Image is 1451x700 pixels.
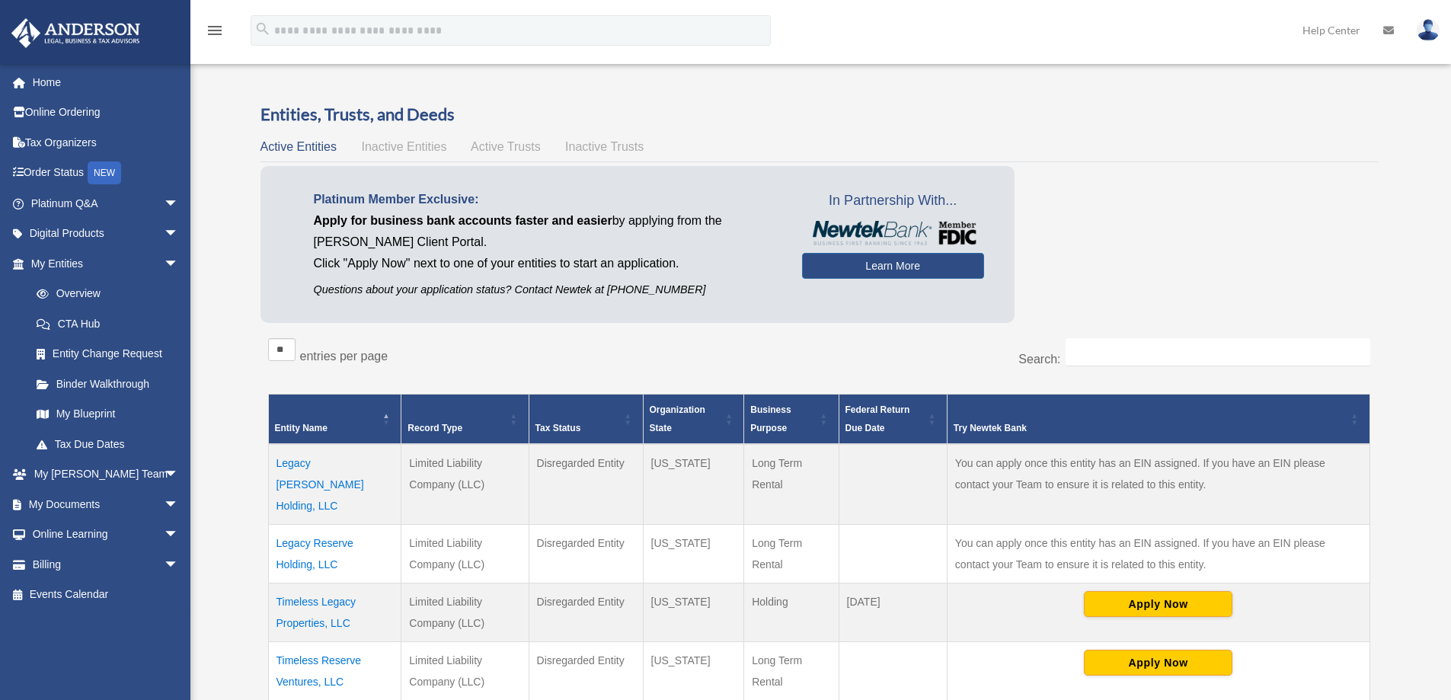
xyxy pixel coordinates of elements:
[164,459,194,491] span: arrow_drop_down
[314,253,779,274] p: Click "Apply Now" next to one of your entities to start an application.
[11,519,202,550] a: Online Learningarrow_drop_down
[750,404,791,433] span: Business Purpose
[643,444,744,525] td: [US_STATE]
[314,280,779,299] p: Questions about your application status? Contact Newtek at [PHONE_NUMBER]
[529,444,643,525] td: Disregarded Entity
[643,583,744,642] td: [US_STATE]
[802,189,984,213] span: In Partnership With...
[11,97,202,128] a: Online Ordering
[529,525,643,583] td: Disregarded Entity
[11,580,202,610] a: Events Calendar
[275,423,328,433] span: Entity Name
[11,188,202,219] a: Platinum Q&Aarrow_drop_down
[643,525,744,583] td: [US_STATE]
[164,489,194,520] span: arrow_drop_down
[954,419,1347,437] div: Try Newtek Bank
[401,525,529,583] td: Limited Liability Company (LLC)
[529,583,643,642] td: Disregarded Entity
[11,248,194,279] a: My Entitiesarrow_drop_down
[401,444,529,525] td: Limited Liability Company (LLC)
[314,210,779,253] p: by applying from the [PERSON_NAME] Client Portal.
[1084,591,1232,617] button: Apply Now
[947,444,1370,525] td: You can apply once this entity has an EIN assigned. If you have an EIN please contact your Team t...
[314,214,612,227] span: Apply for business bank accounts faster and easier
[7,18,145,48] img: Anderson Advisors Platinum Portal
[401,583,529,642] td: Limited Liability Company (LLC)
[21,339,194,369] a: Entity Change Request
[529,395,643,445] th: Tax Status: Activate to sort
[401,395,529,445] th: Record Type: Activate to sort
[1018,353,1060,366] label: Search:
[260,103,1378,126] h3: Entities, Trusts, and Deeds
[744,525,839,583] td: Long Term Rental
[164,519,194,551] span: arrow_drop_down
[802,253,984,279] a: Learn More
[11,67,202,97] a: Home
[810,221,976,245] img: NewtekBankLogoSM.png
[11,549,202,580] a: Billingarrow_drop_down
[11,489,202,519] a: My Documentsarrow_drop_down
[164,188,194,219] span: arrow_drop_down
[361,140,446,153] span: Inactive Entities
[407,423,462,433] span: Record Type
[1417,19,1440,41] img: User Pic
[260,140,337,153] span: Active Entities
[845,404,910,433] span: Federal Return Due Date
[744,444,839,525] td: Long Term Rental
[164,219,194,250] span: arrow_drop_down
[206,27,224,40] a: menu
[839,395,947,445] th: Federal Return Due Date: Activate to sort
[744,395,839,445] th: Business Purpose: Activate to sort
[643,395,744,445] th: Organization State: Activate to sort
[21,279,187,309] a: Overview
[206,21,224,40] i: menu
[21,308,194,339] a: CTA Hub
[268,444,401,525] td: Legacy [PERSON_NAME] Holding, LLC
[314,189,779,210] p: Platinum Member Exclusive:
[535,423,581,433] span: Tax Status
[21,429,194,459] a: Tax Due Dates
[268,583,401,642] td: Timeless Legacy Properties, LLC
[254,21,271,37] i: search
[11,158,202,189] a: Order StatusNEW
[21,369,194,399] a: Binder Walkthrough
[11,459,202,490] a: My [PERSON_NAME] Teamarrow_drop_down
[21,399,194,430] a: My Blueprint
[164,549,194,580] span: arrow_drop_down
[947,395,1370,445] th: Try Newtek Bank : Activate to sort
[471,140,541,153] span: Active Trusts
[650,404,705,433] span: Organization State
[300,350,388,363] label: entries per page
[947,525,1370,583] td: You can apply once this entity has an EIN assigned. If you have an EIN please contact your Team t...
[839,583,947,642] td: [DATE]
[268,525,401,583] td: Legacy Reserve Holding, LLC
[268,395,401,445] th: Entity Name: Activate to invert sorting
[565,140,644,153] span: Inactive Trusts
[1084,650,1232,676] button: Apply Now
[88,161,121,184] div: NEW
[11,219,202,249] a: Digital Productsarrow_drop_down
[744,583,839,642] td: Holding
[164,248,194,280] span: arrow_drop_down
[11,127,202,158] a: Tax Organizers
